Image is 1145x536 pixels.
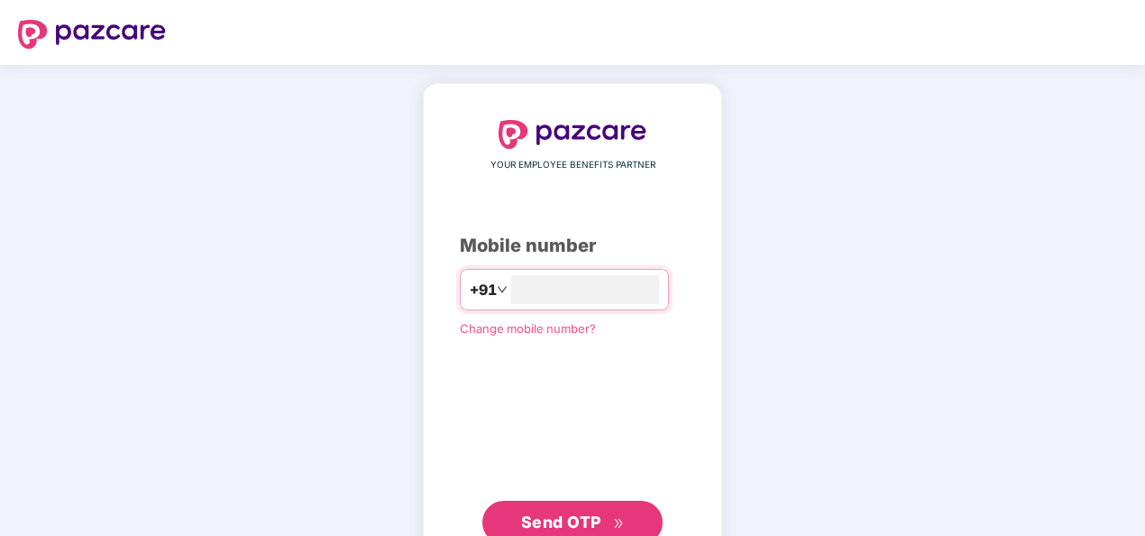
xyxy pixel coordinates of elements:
img: logo [18,20,166,49]
img: logo [499,120,646,149]
div: Mobile number [460,232,685,260]
span: Send OTP [521,513,601,531]
a: Change mobile number? [460,321,596,336]
span: YOUR EMPLOYEE BENEFITS PARTNER [490,158,655,172]
span: down [497,284,508,295]
span: double-right [613,518,625,530]
span: +91 [470,279,497,301]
